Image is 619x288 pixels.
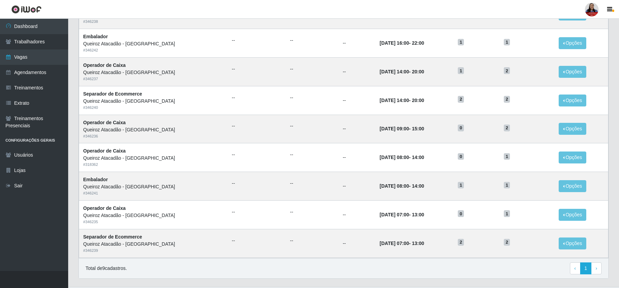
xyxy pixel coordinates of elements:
[458,96,464,103] span: 2
[83,190,224,196] div: # 346241
[83,62,126,68] strong: Operador de Caixa
[83,91,142,97] strong: Separador de Ecommerce
[559,237,587,249] button: Opções
[570,262,580,275] a: Previous
[380,212,409,217] time: [DATE] 07:00
[338,172,375,201] td: --
[83,205,126,211] strong: Operador de Caixa
[290,151,335,158] ul: --
[458,125,464,131] span: 0
[380,155,409,160] time: [DATE] 08:00
[232,237,282,244] ul: --
[232,94,282,101] ul: --
[83,126,224,133] div: Queiroz Atacadão - [GEOGRAPHIC_DATA]
[412,98,424,103] time: 20:00
[412,212,424,217] time: 13:00
[380,183,424,189] strong: -
[380,155,424,160] strong: -
[412,183,424,189] time: 14:00
[232,151,282,158] ul: --
[83,219,224,225] div: # 346235
[570,262,602,275] nav: pagination
[83,133,224,139] div: # 346236
[338,229,375,258] td: --
[338,200,375,229] td: --
[504,67,510,74] span: 2
[380,183,409,189] time: [DATE] 08:00
[83,69,224,76] div: Queiroz Atacadão - [GEOGRAPHIC_DATA]
[504,96,510,103] span: 2
[504,153,510,160] span: 1
[83,76,224,82] div: # 346237
[458,210,464,217] span: 0
[458,239,464,246] span: 2
[380,69,409,74] time: [DATE] 14:00
[338,57,375,86] td: --
[380,212,424,217] strong: -
[338,29,375,58] td: --
[290,123,335,130] ul: --
[83,248,224,254] div: # 346239
[380,98,424,103] strong: -
[559,180,587,192] button: Opções
[559,95,587,106] button: Opções
[380,241,409,246] time: [DATE] 07:00
[83,241,224,248] div: Queiroz Atacadão - [GEOGRAPHIC_DATA]
[559,123,587,135] button: Opções
[380,241,424,246] strong: -
[232,180,282,187] ul: --
[83,234,142,240] strong: Separador de Ecommerce
[83,177,108,182] strong: Embalador
[232,123,282,130] ul: --
[380,40,409,46] time: [DATE] 16:00
[458,39,464,46] span: 1
[504,125,510,131] span: 2
[232,37,282,44] ul: --
[380,126,424,131] strong: -
[290,180,335,187] ul: --
[412,40,424,46] time: 22:00
[591,262,602,275] a: Next
[83,183,224,190] div: Queiroz Atacadão - [GEOGRAPHIC_DATA]
[83,105,224,111] div: # 346240
[380,40,424,46] strong: -
[504,39,510,46] span: 1
[380,126,409,131] time: [DATE] 09:00
[338,86,375,115] td: --
[504,182,510,189] span: 1
[580,262,592,275] a: 1
[458,67,464,74] span: 1
[83,47,224,53] div: # 346242
[83,40,224,47] div: Queiroz Atacadão - [GEOGRAPHIC_DATA]
[83,148,126,154] strong: Operador de Caixa
[380,69,424,74] strong: -
[290,208,335,216] ul: --
[290,66,335,73] ul: --
[574,265,576,271] span: ‹
[11,5,42,14] img: CoreUI Logo
[86,265,127,272] p: Total de 9 cadastros.
[290,94,335,101] ul: --
[338,143,375,172] td: --
[412,69,424,74] time: 20:00
[559,209,587,221] button: Opções
[458,182,464,189] span: 1
[559,152,587,163] button: Opções
[559,66,587,78] button: Opções
[83,212,224,219] div: Queiroz Atacadão - [GEOGRAPHIC_DATA]
[83,120,126,125] strong: Operador de Caixa
[83,98,224,105] div: Queiroz Atacadão - [GEOGRAPHIC_DATA]
[83,155,224,162] div: Queiroz Atacadão - [GEOGRAPHIC_DATA]
[504,210,510,217] span: 1
[83,19,224,25] div: # 346238
[412,126,424,131] time: 15:00
[595,265,597,271] span: ›
[412,241,424,246] time: 13:00
[380,98,409,103] time: [DATE] 14:00
[504,239,510,246] span: 2
[559,37,587,49] button: Opções
[232,66,282,73] ul: --
[290,237,335,244] ul: --
[290,37,335,44] ul: --
[338,115,375,143] td: --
